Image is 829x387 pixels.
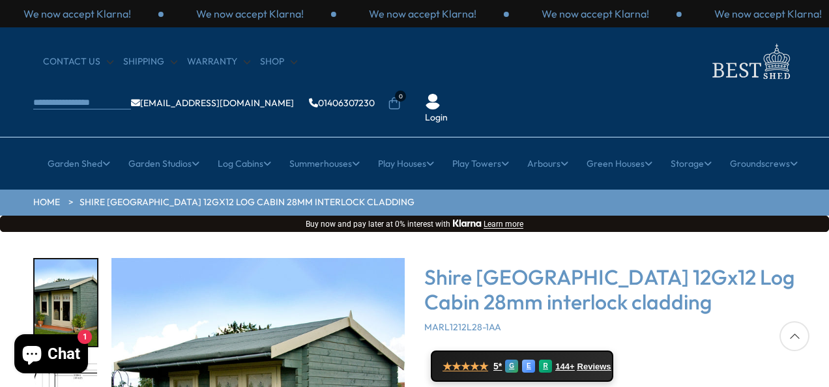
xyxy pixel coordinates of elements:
a: [EMAIL_ADDRESS][DOMAIN_NAME] [131,98,294,107]
a: HOME [33,196,60,209]
span: MARL1212L28-1AA [424,321,501,333]
div: 2 / 3 [509,7,682,21]
a: Green Houses [587,147,652,180]
p: We now accept Klarna! [23,7,131,21]
a: Arbours [527,147,568,180]
div: G [505,360,518,373]
a: ★★★★★ 5* G E R 144+ Reviews [431,351,613,382]
img: logo [705,40,796,83]
img: Marlborough_7_77ba1181-c18a-42db-b353-ae209a9c9980_200x200.jpg [35,259,97,346]
a: 01406307230 [309,98,375,107]
span: 0 [395,91,406,102]
p: We now accept Klarna! [714,7,822,21]
div: 3 / 3 [164,7,336,21]
a: 0 [388,97,401,110]
img: User Icon [425,94,441,109]
a: Shipping [123,55,177,68]
a: Storage [671,147,712,180]
a: Play Towers [452,147,509,180]
a: Shire [GEOGRAPHIC_DATA] 12Gx12 Log Cabin 28mm interlock cladding [80,196,415,209]
a: Play Houses [378,147,434,180]
a: Login [425,111,448,124]
div: 1 / 3 [336,7,509,21]
a: Log Cabins [218,147,271,180]
p: We now accept Klarna! [542,7,649,21]
p: We now accept Klarna! [369,7,476,21]
div: E [522,360,535,373]
inbox-online-store-chat: Shopify online store chat [10,334,92,377]
a: Garden Studios [128,147,199,180]
div: 1 / 18 [33,258,98,347]
span: 144+ [555,362,574,372]
span: ★★★★★ [443,360,488,373]
div: R [539,360,552,373]
a: Groundscrews [730,147,798,180]
p: We now accept Klarna! [196,7,304,21]
span: Reviews [577,362,611,372]
a: CONTACT US [43,55,113,68]
a: Shop [260,55,297,68]
a: Summerhouses [289,147,360,180]
h3: Shire [GEOGRAPHIC_DATA] 12Gx12 Log Cabin 28mm interlock cladding [424,265,796,315]
a: Warranty [187,55,250,68]
a: Garden Shed [48,147,110,180]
